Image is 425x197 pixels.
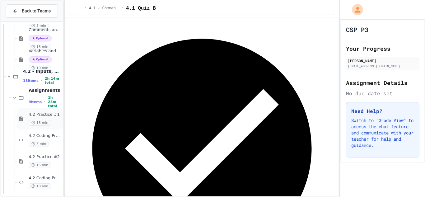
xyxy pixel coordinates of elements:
span: • [44,99,45,104]
span: Back to Teams [22,8,51,14]
span: Assignments [29,87,62,93]
span: Variables and Data Types [29,49,62,54]
span: 4.2 Coding Practice #2 [29,133,62,138]
span: 15 min [29,162,51,168]
h3: Need Help? [351,107,414,115]
span: 4.2 Practice #1 [29,112,62,117]
h1: CSP P3 [346,25,368,34]
span: Comments and Printing [29,27,62,33]
span: Optional [29,35,52,41]
span: 5 min [29,141,49,147]
span: 4.2 - Inputs, Casting, Arithmetic, and Errors [23,68,62,74]
h2: Assignment Details [346,78,419,87]
span: 10 min [29,65,51,71]
h2: Your Progress [346,44,419,53]
div: [PERSON_NAME] [348,58,418,63]
button: Back to Teams [6,4,58,18]
span: 1h 25m total [48,96,62,108]
span: • [41,78,42,83]
span: 4.1 - Comments, Printing, Variables and Assignments [89,6,119,11]
span: 4.2 Coding Practice #2 [29,176,62,181]
span: 15 min [29,44,51,50]
span: 15 items [23,79,39,83]
span: 9 items [29,100,42,104]
span: 4.2 Practice #2 [29,154,62,160]
span: / [84,6,86,11]
div: No due date set [346,90,419,97]
p: Switch to "Grade View" to access the chat feature and communicate with your teacher for help and ... [351,117,414,148]
span: 15 min [29,120,51,126]
span: 2h 14m total [45,77,62,85]
span: / [121,6,124,11]
div: My Account [345,2,365,17]
div: [EMAIL_ADDRESS][DOMAIN_NAME] [348,64,418,68]
span: Optional [29,56,52,63]
span: 4.1 Quiz B [126,5,156,12]
span: ... [75,6,82,11]
span: 10 min [29,183,51,189]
